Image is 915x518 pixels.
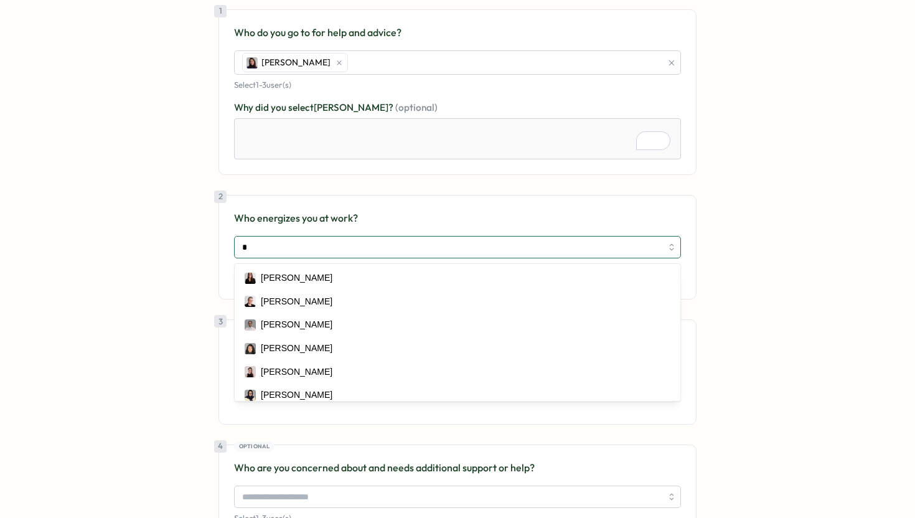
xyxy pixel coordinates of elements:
p: Select 1 - 3 user(s) [234,263,681,275]
div: [PERSON_NAME] [261,295,332,309]
span: Optional [239,442,270,451]
p: Who are you concerned about and needs additional support or help? [234,460,681,476]
div: [PERSON_NAME] [261,318,332,332]
div: [PERSON_NAME] [261,365,332,379]
label: Why did you select [PERSON_NAME] ? [234,101,681,115]
div: 4 [214,440,227,453]
div: 3 [214,315,227,327]
span: (optional) [395,101,438,113]
img: Adriana Fosca [245,273,256,284]
img: Viktoria Korzhova [246,57,258,68]
p: Select 1 - 3 user(s) [234,80,681,91]
img: Batool Fatima [245,390,256,401]
p: Who energizes you at work? [234,210,681,226]
span: [PERSON_NAME] [261,56,331,70]
textarea: To enrich screen reader interactions, please activate Accessibility in Grammarly extension settings [234,118,681,159]
img: Angelina Costa [245,343,256,354]
img: Amna Khattak [245,319,256,331]
div: [PERSON_NAME] [261,342,332,356]
div: [PERSON_NAME] [261,271,332,285]
div: 1 [214,5,227,17]
img: Axi Molnar [245,366,256,377]
div: [PERSON_NAME] [261,388,332,402]
p: Who do you go to for help and advice? [234,25,681,40]
div: 2 [214,191,227,203]
img: Almudena Bernardos [245,296,256,307]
